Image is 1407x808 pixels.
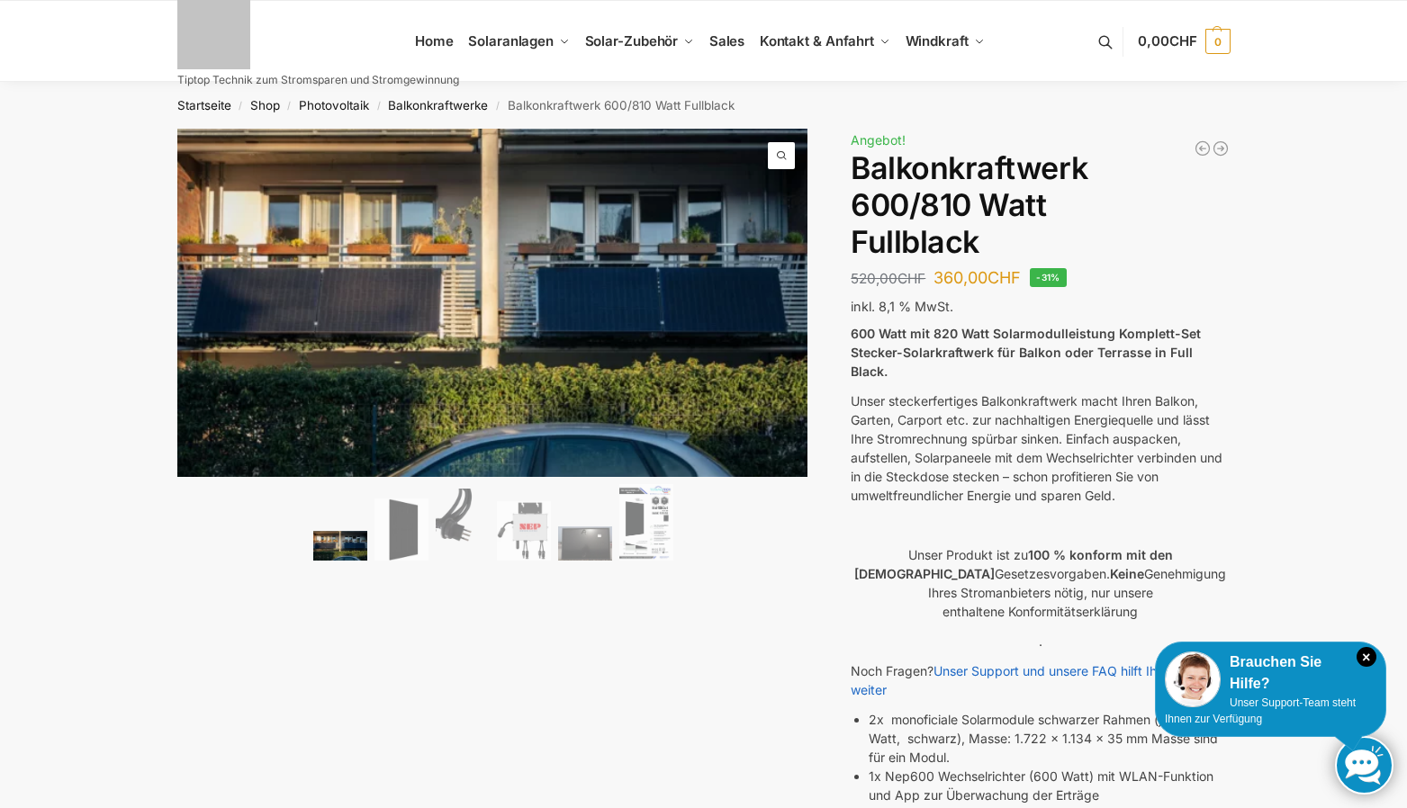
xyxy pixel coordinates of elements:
span: inkl. 8,1 % MwSt. [851,299,953,314]
strong: 100 % konform mit den [DEMOGRAPHIC_DATA] [854,547,1173,581]
img: Balkonkraftwerk 600/810 Watt Fullblack 1 [177,129,809,477]
span: Kontakt & Anfahrt [760,32,874,49]
p: . [851,632,1230,651]
a: Photovoltaik [299,98,369,112]
span: Unser Support-Team steht Ihnen zur Verfügung [1165,696,1356,725]
a: Windkraft [897,1,992,82]
span: CHF [988,268,1021,287]
a: Solaranlagen [461,1,577,82]
strong: Keine [1110,566,1144,581]
span: Windkraft [906,32,969,49]
span: CHF [897,270,925,287]
p: Unser steckerfertiges Balkonkraftwerk macht Ihren Balkon, Garten, Carport etc. zur nachhaltigen E... [851,391,1230,505]
li: 2x monoficiale Solarmodule schwarzer Rahmen (je 405 Watt, schwarz), Masse: 1.722 x 1.134 x 35 mm ... [869,710,1230,767]
i: Schließen [1357,647,1376,667]
h1: Balkonkraftwerk 600/810 Watt Fullblack [851,150,1230,260]
span: Solaranlagen [468,32,554,49]
p: Unser Produkt ist zu Gesetzesvorgaben. Genehmigung Ihres Stromanbieters nötig, nur unsere enthalt... [851,545,1230,621]
span: Solar-Zubehör [585,32,679,49]
span: / [231,99,250,113]
bdi: 520,00 [851,270,925,287]
span: 0 [1205,29,1231,54]
img: Balkonkraftwerk 600/810 Watt Fullblack – Bild 6 [619,484,673,561]
a: Startseite [177,98,231,112]
a: Kontakt & Anfahrt [752,1,897,82]
img: 2 Balkonkraftwerke [313,531,367,561]
a: Unser Support und unsere FAQ hilft Ihnen gerne weiter [851,663,1216,697]
span: / [280,99,299,113]
nav: Breadcrumb [145,82,1262,129]
span: / [488,99,507,113]
img: TommaTech Vorderseite [374,498,428,561]
img: Anschlusskabel-3meter_schweizer-stecker [436,489,490,561]
a: Shop [250,98,280,112]
a: Balkonkraftwerke [388,98,488,112]
a: Solar-Zubehör [577,1,701,82]
p: Noch Fragen? [851,661,1230,699]
span: 0,00 [1138,32,1196,49]
span: Sales [709,32,745,49]
span: Angebot! [851,132,906,148]
strong: 600 Watt mit 820 Watt Solarmodulleistung Komplett-Set Stecker-Solarkraftwerk für Balkon oder Terr... [851,326,1201,379]
span: CHF [1169,32,1197,49]
span: / [369,99,388,113]
a: 0,00CHF 0 [1138,14,1230,68]
a: Balkonkraftwerk 445/600 Watt Bificial [1194,139,1212,157]
span: -31% [1030,268,1067,287]
bdi: 360,00 [933,268,1021,287]
div: Brauchen Sie Hilfe? [1165,651,1376,695]
p: Tiptop Technik zum Stromsparen und Stromgewinnung [177,75,459,85]
img: Balkonkraftwerk 600/810 Watt Fullblack – Bild 5 [558,526,612,561]
li: 1x Nep600 Wechselrichter (600 Watt) mit WLAN-Funktion und App zur Überwachung der Erträge [869,767,1230,804]
a: Sales [701,1,752,82]
a: Balkonkraftwerk 405/600 Watt erweiterbar [1212,139,1230,157]
img: Customer service [1165,651,1221,707]
img: NEP 800 Drosselbar auf 600 Watt [497,501,551,561]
